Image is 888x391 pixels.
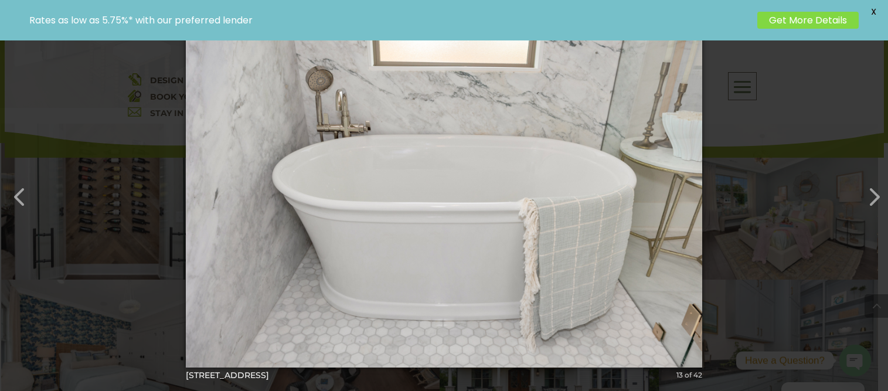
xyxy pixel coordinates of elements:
[186,370,702,380] div: [STREET_ADDRESS]
[676,370,702,380] div: 13 of 42
[757,12,859,29] a: Get More Details
[29,15,751,26] p: Rates as low as 5.75%* with our preferred lender
[865,3,882,21] span: X
[854,177,882,205] button: Next (Right arrow key)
